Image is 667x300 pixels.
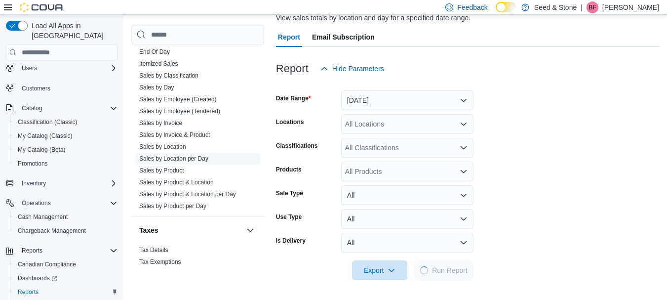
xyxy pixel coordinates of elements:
button: Open list of options [460,144,468,152]
h3: Report [276,63,309,75]
span: Promotions [18,160,48,168]
span: My Catalog (Classic) [18,132,73,140]
span: Customers [18,82,118,94]
a: Promotions [14,158,52,170]
button: Reports [2,244,121,257]
button: Taxes [139,225,242,235]
a: Sales by Product & Location per Day [139,191,236,198]
button: Inventory [18,177,50,189]
p: [PERSON_NAME] [602,1,659,13]
button: Canadian Compliance [10,257,121,271]
button: Inventory [2,176,121,190]
span: Users [18,62,118,74]
span: Classification (Classic) [18,118,78,126]
button: Customers [2,81,121,95]
span: Loading [419,265,429,275]
label: Locations [276,118,304,126]
span: Sales by Product & Location per Day [139,190,236,198]
a: Sales by Classification [139,72,198,79]
span: End Of Day [139,48,170,56]
span: Sales by Product [139,167,184,174]
span: Sales by Day [139,84,174,91]
button: All [341,209,473,229]
a: End Of Day [139,48,170,55]
button: Users [18,62,41,74]
button: All [341,185,473,205]
button: Catalog [18,102,46,114]
div: View sales totals by location and day for a specified date range. [276,13,471,23]
span: Dashboards [18,274,57,282]
div: Brian Furman [587,1,598,13]
span: Operations [22,199,51,207]
a: Sales by Product [139,167,184,174]
button: Open list of options [460,120,468,128]
button: Catalog [2,101,121,115]
span: Sales by Employee (Created) [139,95,217,103]
button: My Catalog (Classic) [10,129,121,143]
button: Export [352,260,407,280]
button: Promotions [10,157,121,171]
button: Classification (Classic) [10,115,121,129]
span: Inventory [22,179,46,187]
label: Is Delivery [276,237,306,245]
span: Sales by Classification [139,72,198,80]
a: My Catalog (Beta) [14,144,70,156]
span: Canadian Compliance [14,258,118,270]
span: Cash Management [18,213,68,221]
span: Sales by Location per Day [139,155,208,163]
span: Sales by Employee (Tendered) [139,107,220,115]
div: Taxes [131,244,264,272]
span: Report [278,27,300,47]
span: Sales by Invoice [139,119,182,127]
button: Open list of options [460,168,468,175]
a: Sales by Invoice [139,120,182,127]
a: Sales by Day [139,84,174,91]
div: Sales [131,46,264,216]
span: Sales by Invoice & Product [139,131,210,139]
span: Sales by Product & Location [139,178,214,186]
a: Customers [18,83,54,94]
span: Inventory [18,177,118,189]
a: Tax Details [139,247,168,254]
button: Taxes [244,224,256,236]
span: Catalog [22,104,42,112]
span: Reports [22,247,42,255]
span: Sales by Location [139,143,186,151]
a: Chargeback Management [14,225,90,237]
span: Reports [14,286,118,298]
span: My Catalog (Beta) [18,146,66,154]
button: All [341,233,473,253]
span: Chargeback Management [18,227,86,235]
button: [DATE] [341,90,473,110]
span: Classification (Classic) [14,116,118,128]
a: Sales by Product & Location [139,179,214,186]
span: Cash Management [14,211,118,223]
span: Feedback [457,2,487,12]
img: Cova [20,2,64,12]
a: Tax Exemptions [139,258,181,265]
a: Sales by Product per Day [139,203,206,210]
span: Hide Parameters [332,64,384,74]
span: Users [22,64,37,72]
span: Promotions [14,158,118,170]
button: Users [2,61,121,75]
a: Sales by Location [139,143,186,150]
span: Email Subscription [312,27,375,47]
h3: Taxes [139,225,158,235]
a: Sales by Employee (Tendered) [139,108,220,115]
button: Cash Management [10,210,121,224]
button: LoadingRun Report [414,260,473,280]
p: | [581,1,583,13]
label: Date Range [276,94,311,102]
a: Sales by Employee (Created) [139,96,217,103]
span: Reports [18,288,39,296]
span: Tax Details [139,246,168,254]
span: Tax Exemptions [139,258,181,266]
span: Catalog [18,102,118,114]
span: Run Report [432,265,468,275]
span: Operations [18,197,118,209]
a: My Catalog (Classic) [14,130,77,142]
button: Chargeback Management [10,224,121,238]
button: My Catalog (Beta) [10,143,121,157]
